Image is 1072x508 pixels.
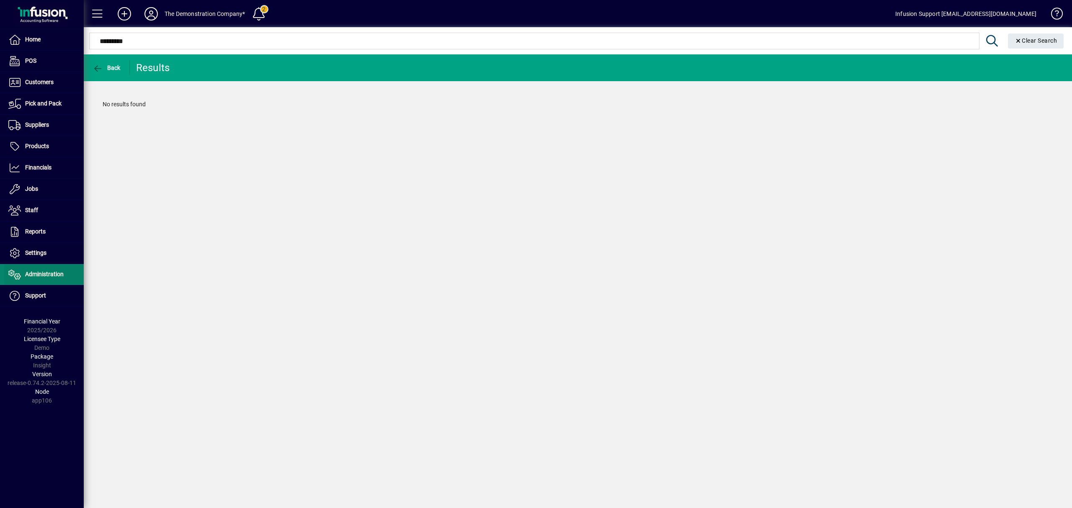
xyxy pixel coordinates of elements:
span: Support [25,292,46,299]
span: Financial Year [24,318,60,325]
a: Settings [4,243,84,264]
a: Administration [4,264,84,285]
a: Jobs [4,179,84,200]
span: Settings [25,249,46,256]
span: Back [93,64,121,71]
span: Suppliers [25,121,49,128]
a: Customers [4,72,84,93]
button: Add [111,6,138,21]
span: Pick and Pack [25,100,62,107]
span: Customers [25,79,54,85]
div: Infusion Support [EMAIL_ADDRESS][DOMAIN_NAME] [895,7,1036,21]
a: Financials [4,157,84,178]
span: Version [32,371,52,377]
a: Suppliers [4,115,84,136]
span: Reports [25,228,46,235]
span: Financials [25,164,52,171]
a: Home [4,29,84,50]
div: The Demonstration Company* [165,7,245,21]
button: Clear [1008,33,1064,49]
span: Products [25,143,49,149]
span: Home [25,36,41,43]
a: Staff [4,200,84,221]
span: Clear Search [1015,37,1057,44]
span: POS [25,57,36,64]
a: POS [4,51,84,72]
span: Staff [25,207,38,213]
div: No results found [94,92,1062,117]
div: Results [136,61,172,74]
span: Package [31,353,53,360]
span: Node [35,388,49,395]
a: Products [4,136,84,157]
span: Administration [25,271,64,277]
span: Jobs [25,185,38,192]
a: Support [4,285,84,306]
app-page-header-button: Back [84,60,130,75]
span: Licensee Type [24,336,60,342]
a: Knowledge Base [1045,2,1062,29]
a: Reports [4,221,84,242]
button: Profile [138,6,165,21]
a: Pick and Pack [4,93,84,114]
button: Back [90,60,123,75]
